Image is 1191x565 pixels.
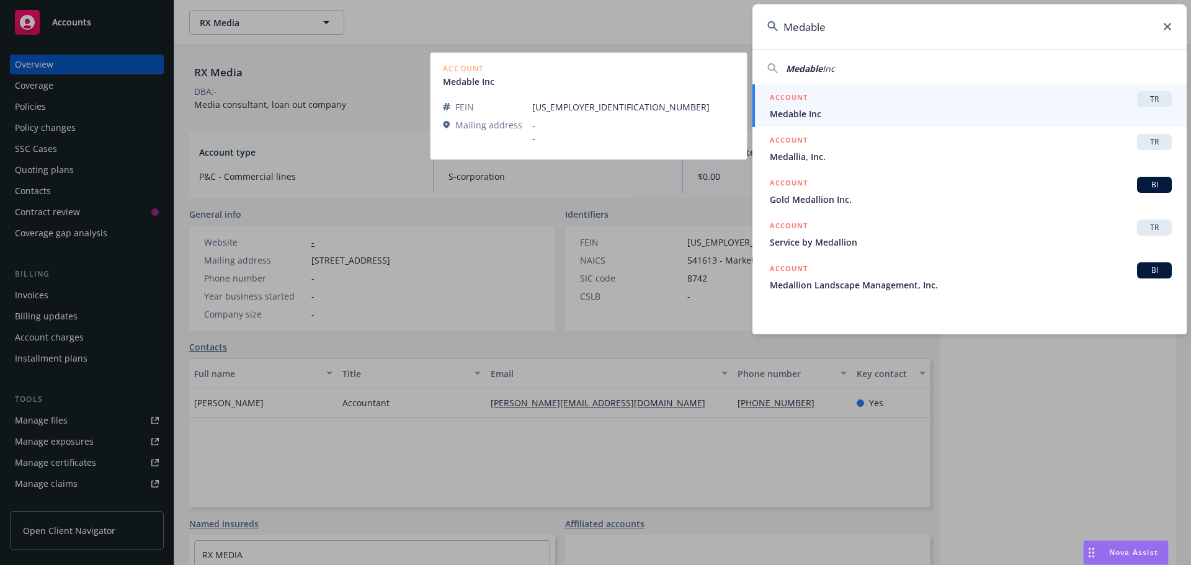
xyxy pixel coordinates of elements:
[770,177,808,192] h5: ACCOUNT
[752,170,1187,213] a: ACCOUNTBIGold Medallion Inc.
[770,278,1172,291] span: Medallion Landscape Management, Inc.
[1142,136,1167,148] span: TR
[770,262,808,277] h5: ACCOUNT
[752,213,1187,256] a: ACCOUNTTRService by Medallion
[1142,222,1167,233] span: TR
[770,193,1172,206] span: Gold Medallion Inc.
[752,256,1187,298] a: ACCOUNTBIMedallion Landscape Management, Inc.
[1142,94,1167,105] span: TR
[770,91,808,106] h5: ACCOUNT
[770,236,1172,249] span: Service by Medallion
[770,134,808,149] h5: ACCOUNT
[1109,547,1158,558] span: Nova Assist
[770,107,1172,120] span: Medable Inc
[752,84,1187,127] a: ACCOUNTTRMedable Inc
[1142,179,1167,190] span: BI
[786,63,823,74] span: Medable
[823,63,835,74] span: Inc
[770,150,1172,163] span: Medallia, Inc.
[1083,540,1169,565] button: Nova Assist
[1084,541,1099,564] div: Drag to move
[752,4,1187,49] input: Search...
[752,127,1187,170] a: ACCOUNTTRMedallia, Inc.
[770,220,808,234] h5: ACCOUNT
[1142,265,1167,276] span: BI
